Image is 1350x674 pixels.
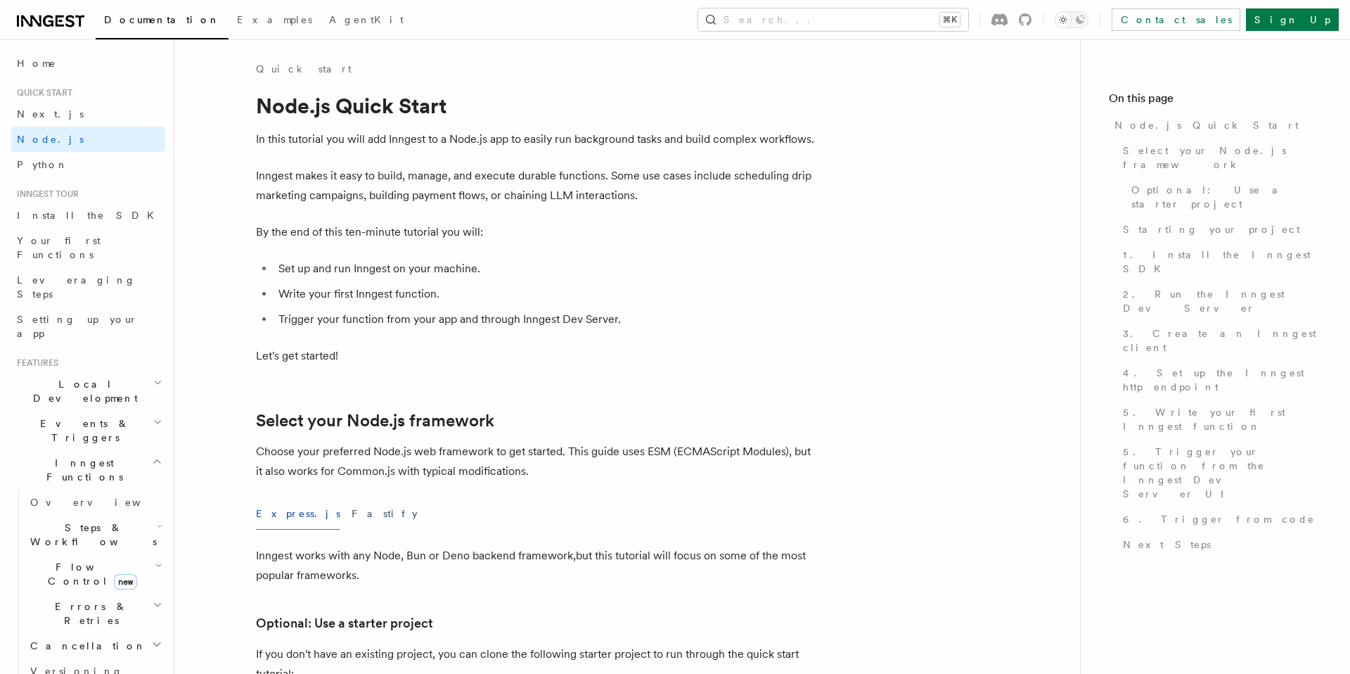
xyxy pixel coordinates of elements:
span: Inngest Functions [11,456,152,484]
span: AgentKit [329,14,404,25]
span: Inngest tour [11,189,79,200]
a: Documentation [96,4,229,39]
span: Examples [237,14,312,25]
a: Examples [229,4,321,38]
a: Optional: Use a starter project [1126,177,1322,217]
p: By the end of this ten-minute tutorial you will: [256,222,818,242]
a: 5. Trigger your function from the Inngest Dev Server UI [1117,439,1322,507]
a: Select your Node.js framework [1117,138,1322,177]
a: Node.js Quick Start [1109,113,1322,138]
span: Node.js [17,134,84,145]
a: Contact sales [1112,8,1240,31]
span: Optional: Use a starter project [1131,183,1322,211]
span: Features [11,357,58,369]
span: Setting up your app [17,314,138,339]
a: 1. Install the Inngest SDK [1117,242,1322,281]
kbd: ⌘K [940,13,960,27]
a: Node.js [11,127,165,152]
p: Choose your preferred Node.js web framework to get started. This guide uses ESM (ECMAScript Modul... [256,442,818,481]
span: Next.js [17,108,84,120]
p: Inngest makes it easy to build, manage, and execute durable functions. Some use cases include sch... [256,166,818,205]
a: Setting up your app [11,307,165,346]
button: Toggle dark mode [1055,11,1088,28]
span: Python [17,159,68,170]
h1: Node.js Quick Start [256,93,818,118]
button: Flow Controlnew [25,554,165,594]
a: 3. Create an Inngest client [1117,321,1322,360]
span: 2. Run the Inngest Dev Server [1123,287,1322,315]
span: 3. Create an Inngest client [1123,326,1322,355]
button: Cancellation [25,633,165,659]
li: Set up and run Inngest on your machine. [274,259,818,279]
span: Events & Triggers [11,417,153,445]
a: Install the SDK [11,203,165,228]
a: Sign Up [1246,8,1339,31]
a: 6. Trigger from code [1117,507,1322,532]
a: Home [11,51,165,76]
span: Overview [30,497,175,508]
a: Optional: Use a starter project [256,613,433,633]
a: Quick start [256,62,352,76]
a: Starting your project [1117,217,1322,242]
li: Trigger your function from your app and through Inngest Dev Server. [274,310,818,329]
button: Express.js [256,498,340,530]
span: Select your Node.js framework [1123,144,1322,172]
p: Let's get started! [256,346,818,366]
span: Starting your project [1123,222,1300,236]
a: AgentKit [321,4,412,38]
h4: On this page [1109,90,1322,113]
button: Steps & Workflows [25,515,165,554]
span: 5. Trigger your function from the Inngest Dev Server UI [1123,445,1322,501]
span: Documentation [104,14,220,25]
span: Next Steps [1123,538,1211,552]
span: Leveraging Steps [17,274,136,300]
li: Write your first Inngest function. [274,284,818,304]
span: Quick start [11,87,72,98]
p: Inngest works with any Node, Bun or Deno backend framework,but this tutorial will focus on some o... [256,546,818,585]
span: Steps & Workflows [25,521,157,549]
span: 1. Install the Inngest SDK [1123,248,1322,276]
a: 2. Run the Inngest Dev Server [1117,281,1322,321]
span: Flow Control [25,560,155,588]
span: new [114,574,137,590]
a: 5. Write your first Inngest function [1117,400,1322,439]
a: Next.js [11,101,165,127]
span: Install the SDK [17,210,162,221]
span: Home [17,56,56,70]
span: Your first Functions [17,235,101,260]
button: Events & Triggers [11,411,165,450]
a: Python [11,152,165,177]
a: Select your Node.js framework [256,411,494,431]
button: Local Development [11,371,165,411]
p: In this tutorial you will add Inngest to a Node.js app to easily run background tasks and build c... [256,129,818,149]
span: 6. Trigger from code [1123,512,1315,526]
span: 4. Set up the Inngest http endpoint [1123,366,1322,394]
span: 5. Write your first Inngest function [1123,405,1322,433]
a: Your first Functions [11,228,165,267]
a: Leveraging Steps [11,267,165,307]
span: Errors & Retries [25,599,153,628]
span: Local Development [11,377,153,405]
a: Next Steps [1117,532,1322,557]
a: 4. Set up the Inngest http endpoint [1117,360,1322,400]
button: Search...⌘K [698,8,968,31]
span: Cancellation [25,639,146,653]
a: Overview [25,490,165,515]
button: Fastify [352,498,418,530]
button: Inngest Functions [11,450,165,490]
button: Errors & Retries [25,594,165,633]
span: Node.js Quick Start [1114,118,1299,132]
